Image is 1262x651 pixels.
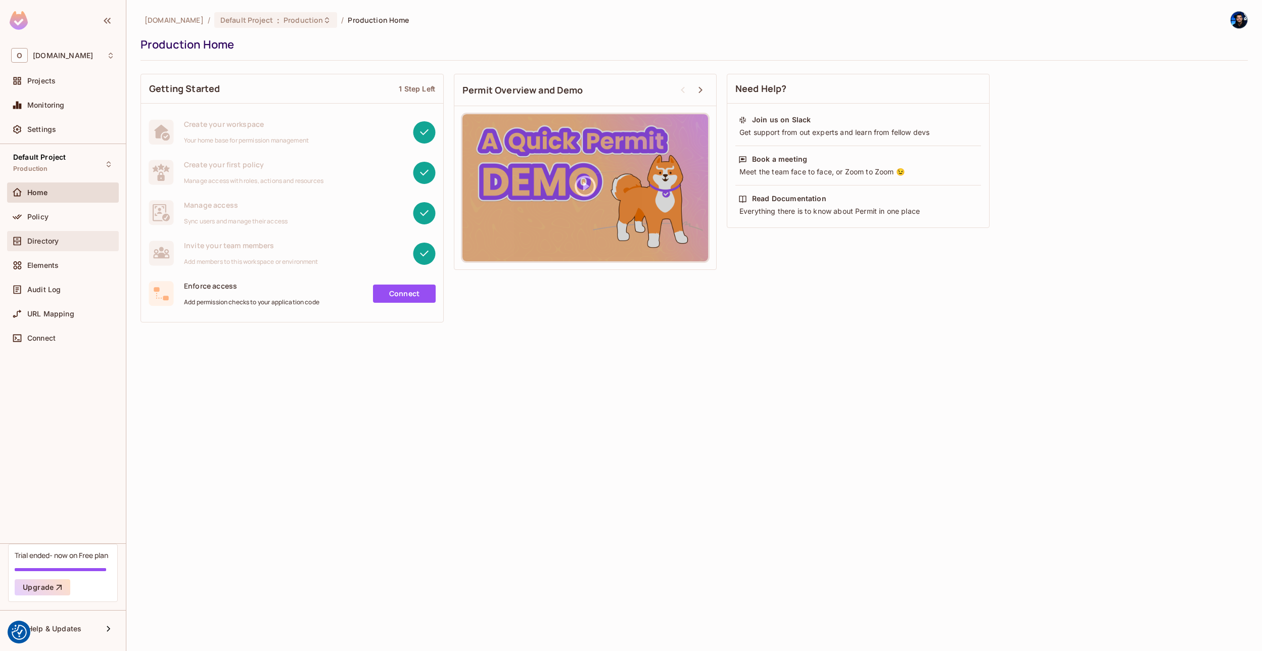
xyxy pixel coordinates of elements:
[27,310,74,318] span: URL Mapping
[184,119,309,129] span: Create your workspace
[184,200,288,210] span: Manage access
[276,16,280,24] span: :
[184,258,318,266] span: Add members to this workspace or environment
[27,261,59,269] span: Elements
[208,15,210,25] li: /
[15,579,70,595] button: Upgrade
[373,285,436,303] a: Connect
[27,213,49,221] span: Policy
[145,15,204,25] span: the active workspace
[13,165,48,173] span: Production
[738,127,978,137] div: Get support from out experts and learn from fellow devs
[27,286,61,294] span: Audit Log
[27,334,56,342] span: Connect
[184,281,319,291] span: Enforce access
[752,115,811,125] div: Join us on Slack
[10,11,28,30] img: SReyMgAAAABJRU5ErkJggg==
[184,298,319,306] span: Add permission checks to your application code
[27,625,81,633] span: Help & Updates
[184,160,323,169] span: Create your first policy
[348,15,409,25] span: Production Home
[141,37,1243,52] div: Production Home
[284,15,323,25] span: Production
[184,177,323,185] span: Manage access with roles, actions and resources
[735,82,787,95] span: Need Help?
[27,125,56,133] span: Settings
[27,101,65,109] span: Monitoring
[12,625,27,640] button: Consent Preferences
[752,194,826,204] div: Read Documentation
[462,84,583,97] span: Permit Overview and Demo
[27,237,59,245] span: Directory
[752,154,807,164] div: Book a meeting
[738,206,978,216] div: Everything there is to know about Permit in one place
[184,136,309,145] span: Your home base for permission management
[341,15,344,25] li: /
[1231,12,1247,28] img: Vaidotas Šedys
[738,167,978,177] div: Meet the team face to face, or Zoom to Zoom 😉
[33,52,93,60] span: Workspace: oxylabs.io
[399,84,435,94] div: 1 Step Left
[149,82,220,95] span: Getting Started
[12,625,27,640] img: Revisit consent button
[184,217,288,225] span: Sync users and manage their access
[11,48,28,63] span: O
[184,241,318,250] span: Invite your team members
[27,77,56,85] span: Projects
[15,550,108,560] div: Trial ended- now on Free plan
[13,153,66,161] span: Default Project
[220,15,273,25] span: Default Project
[27,189,48,197] span: Home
